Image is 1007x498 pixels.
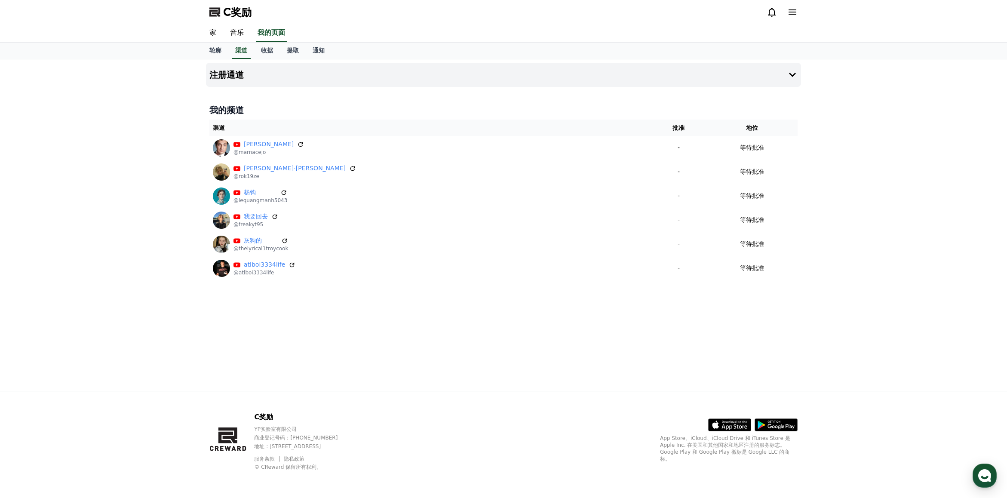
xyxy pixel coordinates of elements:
img: 我要回去 [213,212,230,229]
img: 灰狗的 [213,236,230,253]
font: 等待批准 [740,144,764,151]
font: 通知 [313,47,325,54]
a: 轮廓 [203,43,228,59]
font: 等待批准 [740,192,764,199]
font: YP实验室有限公司 [254,426,297,432]
a: 音乐 [223,24,251,42]
font: 等待批准 [740,216,764,223]
font: 轮廓 [209,47,221,54]
a: 通知 [306,43,332,59]
img: 马尔纳塞霍 [213,139,230,157]
a: 收据 [254,43,280,59]
a: [PERSON_NAME]·[PERSON_NAME] [244,164,346,173]
font: 渠道 [213,124,225,131]
font: - [678,240,680,247]
font: - [678,192,680,199]
font: atlboi3334life [244,261,285,268]
font: - [678,168,680,175]
font: 等待批准 [740,168,764,175]
a: 我的页面 [256,24,287,42]
font: 提取 [287,47,299,54]
a: 杨钩 [244,188,277,197]
font: 我的频道 [209,105,244,115]
font: @atlboi3334life [233,270,274,276]
font: @rok19ze [233,173,259,179]
font: [PERSON_NAME] [244,141,294,148]
a: 家 [203,24,223,42]
font: 渠道 [235,47,247,54]
font: 服务条款 [254,456,275,462]
font: 地位 [746,124,758,131]
img: 布莱克·赫尔 [213,163,230,181]
a: 隐私政策 [284,456,304,462]
font: - [678,216,680,223]
font: C奖励 [254,413,273,421]
a: 提取 [280,43,306,59]
font: 等待批准 [740,264,764,271]
img: 杨钩 [213,188,230,205]
font: - [678,144,680,151]
font: 收据 [261,47,273,54]
font: 注册通道 [209,70,244,80]
font: 等待批准 [740,240,764,247]
a: [PERSON_NAME] [244,140,294,149]
a: 渠道 [232,43,251,59]
font: @freakyt95 [233,221,263,227]
a: atlboi3334life [244,260,285,269]
font: [PERSON_NAME]·[PERSON_NAME] [244,165,346,172]
a: 服务条款 [254,456,281,462]
font: 地址 : [STREET_ADDRESS] [254,443,321,449]
font: - [678,264,680,271]
font: 我要回去 [244,213,268,220]
a: 灰狗的 [244,236,278,245]
font: 我的页面 [258,28,285,37]
button: 注册通道 [206,63,801,87]
a: 我要回去 [244,212,268,221]
font: 商业登记号码：[PHONE_NUMBER] [254,435,338,441]
font: 家 [209,28,216,37]
font: C奖励 [223,6,252,18]
font: 音乐 [230,28,244,37]
font: © CReward 保留所有权利。 [254,464,322,470]
font: @thelyrical1troycook [233,246,288,252]
font: 杨钩 [244,189,256,196]
font: @marnacejo [233,149,266,155]
font: 批准 [672,124,685,131]
img: atlboi3334life [213,260,230,277]
font: 灰狗的 [244,237,262,244]
font: App Store、iCloud、iCloud Drive 和 iTunes Store 是 Apple Inc. 在美国和其他国家和地区注册的服务标志。Google Play 和 Google... [660,435,790,462]
font: @lequangmanh5043 [233,197,287,203]
a: C奖励 [209,5,252,19]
